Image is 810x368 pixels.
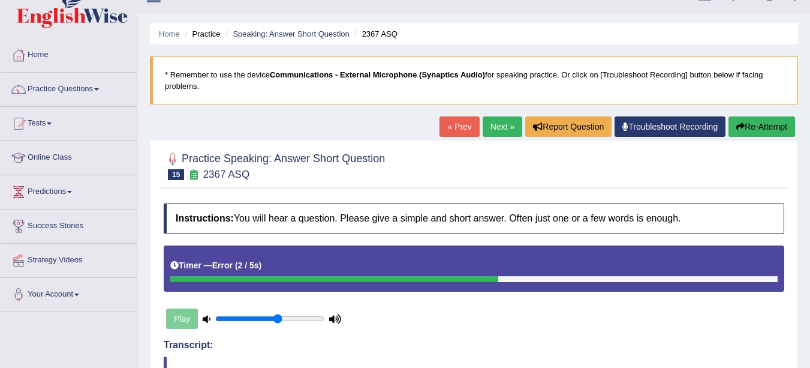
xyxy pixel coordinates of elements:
b: Instructions: [176,213,234,223]
a: Strategy Videos [1,244,137,274]
li: 2367 ASQ [351,28,398,40]
a: Home [159,29,180,38]
a: Your Account [1,278,137,308]
button: Re-Attempt [728,116,795,137]
b: 2 / 5s [238,261,259,270]
a: Practice Questions [1,73,137,103]
b: ( [235,261,238,270]
small: Exam occurring question [187,169,200,181]
a: Online Class [1,141,137,171]
small: 2367 ASQ [203,169,250,180]
span: 15 [168,169,184,180]
b: Communications - External Microphone (Synaptics Audio) [270,70,485,79]
h5: Timer — [170,261,261,270]
blockquote: * Remember to use the device for speaking practice. Or click on [Troubleshoot Recording] button b... [150,56,798,104]
h4: You will hear a question. Please give a simple and short answer. Often just one or a few words is... [164,204,784,234]
h2: Practice Speaking: Answer Short Question [164,150,385,180]
a: Home [1,38,137,68]
b: Error [212,261,233,270]
a: Troubleshoot Recording [615,116,725,137]
a: Success Stories [1,210,137,240]
a: Speaking: Answer Short Question [233,29,349,38]
h4: Transcript: [164,340,784,351]
a: Tests [1,107,137,137]
a: Next » [483,116,522,137]
button: Report Question [525,116,612,137]
a: Predictions [1,175,137,205]
b: ) [259,261,262,270]
a: « Prev [439,116,479,137]
li: Practice [182,28,220,40]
